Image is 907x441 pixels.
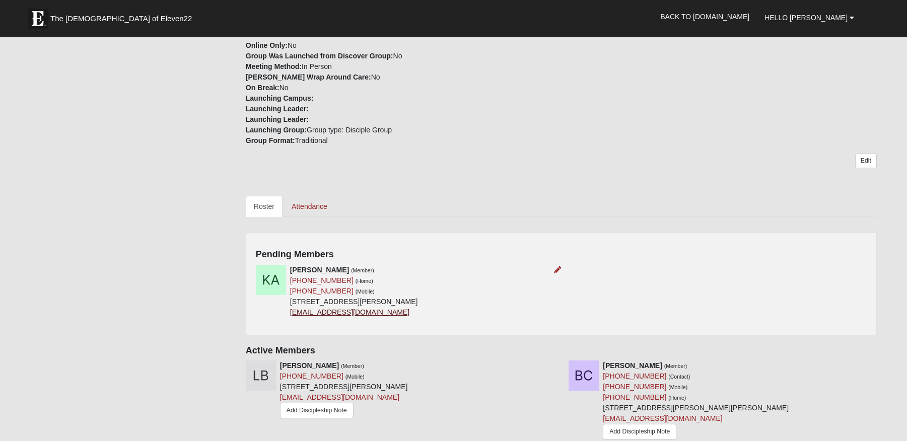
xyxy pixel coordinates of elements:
[764,14,848,22] span: Hello [PERSON_NAME]
[246,52,393,60] strong: Group Was Launched from Discover Group:
[356,288,375,295] small: (Mobile)
[664,363,687,369] small: (Member)
[603,383,666,391] a: [PHONE_NUMBER]
[668,374,690,380] small: (Contact)
[246,126,307,134] strong: Launching Group:
[246,94,314,102] strong: Launching Campus:
[345,374,365,380] small: (Mobile)
[603,372,666,380] a: [PHONE_NUMBER]
[290,265,418,318] div: [STREET_ADDRESS][PERSON_NAME]
[290,266,349,274] strong: [PERSON_NAME]
[246,84,280,92] strong: On Break:
[757,5,862,30] a: Hello [PERSON_NAME]
[855,154,877,168] a: Edit
[290,287,354,295] a: [PHONE_NUMBER]
[351,267,374,273] small: (Member)
[280,361,339,370] strong: [PERSON_NAME]
[280,393,399,401] a: [EMAIL_ADDRESS][DOMAIN_NAME]
[256,249,867,260] h4: Pending Members
[603,361,662,370] strong: [PERSON_NAME]
[653,4,757,29] a: Back to [DOMAIN_NAME]
[246,136,295,144] strong: Group Format:
[23,4,224,29] a: The [DEMOGRAPHIC_DATA] of Eleven22
[603,393,666,401] a: [PHONE_NUMBER]
[290,276,354,284] a: [PHONE_NUMBER]
[356,278,373,284] small: (Home)
[246,345,877,356] h4: Active Members
[668,395,686,401] small: (Home)
[246,105,309,113] strong: Launching Leader:
[246,62,302,70] strong: Meeting Method:
[290,308,409,316] a: [EMAIL_ADDRESS][DOMAIN_NAME]
[668,384,687,390] small: (Mobile)
[246,73,371,81] strong: [PERSON_NAME] Wrap Around Care:
[246,115,309,123] strong: Launching Leader:
[284,196,335,217] a: Attendance
[246,41,288,49] strong: Online Only:
[280,372,343,380] a: [PHONE_NUMBER]
[28,9,48,29] img: Eleven22 logo
[280,360,408,421] div: [STREET_ADDRESS][PERSON_NAME]
[341,363,364,369] small: (Member)
[603,414,722,422] a: [EMAIL_ADDRESS][DOMAIN_NAME]
[280,403,354,418] a: Add Discipleship Note
[246,196,283,217] a: Roster
[50,14,192,24] span: The [DEMOGRAPHIC_DATA] of Eleven22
